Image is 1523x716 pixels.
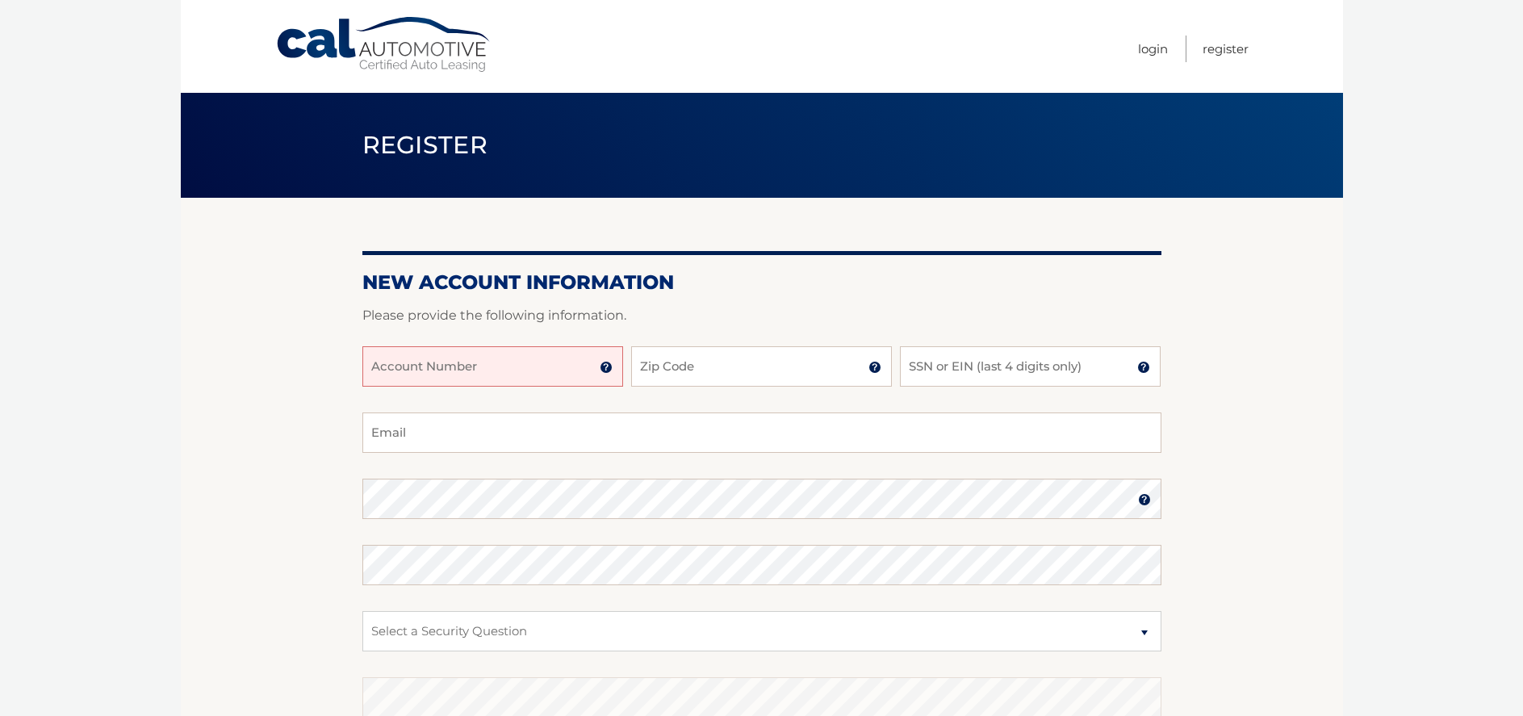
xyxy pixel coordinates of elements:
[600,361,613,374] img: tooltip.svg
[362,304,1161,327] p: Please provide the following information.
[868,361,881,374] img: tooltip.svg
[1137,361,1150,374] img: tooltip.svg
[362,270,1161,295] h2: New Account Information
[631,346,892,387] input: Zip Code
[1138,493,1151,506] img: tooltip.svg
[1138,36,1168,62] a: Login
[900,346,1161,387] input: SSN or EIN (last 4 digits only)
[275,16,493,73] a: Cal Automotive
[362,130,488,160] span: Register
[362,346,623,387] input: Account Number
[1203,36,1249,62] a: Register
[362,412,1161,453] input: Email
